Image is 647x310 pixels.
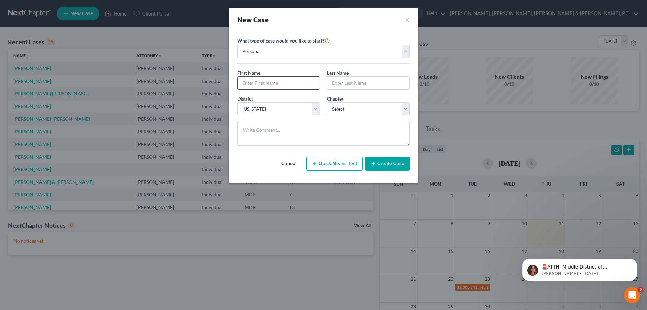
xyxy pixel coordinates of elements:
iframe: Intercom live chat [624,287,640,303]
span: Last Name [327,70,349,76]
strong: New Case [237,16,269,24]
button: Cancel [274,157,304,170]
span: Chapter [327,96,344,102]
button: Quick Means Test [306,157,363,171]
span: First Name [237,70,260,76]
span: District [237,96,253,102]
iframe: Intercom notifications message [512,245,647,292]
input: Enter Last Name [327,77,409,89]
span: 5 [638,287,643,292]
button: Create Case [365,157,410,171]
label: What type of case would you like to start? [237,36,330,45]
button: × [405,15,410,24]
input: Enter First Name [238,77,320,89]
